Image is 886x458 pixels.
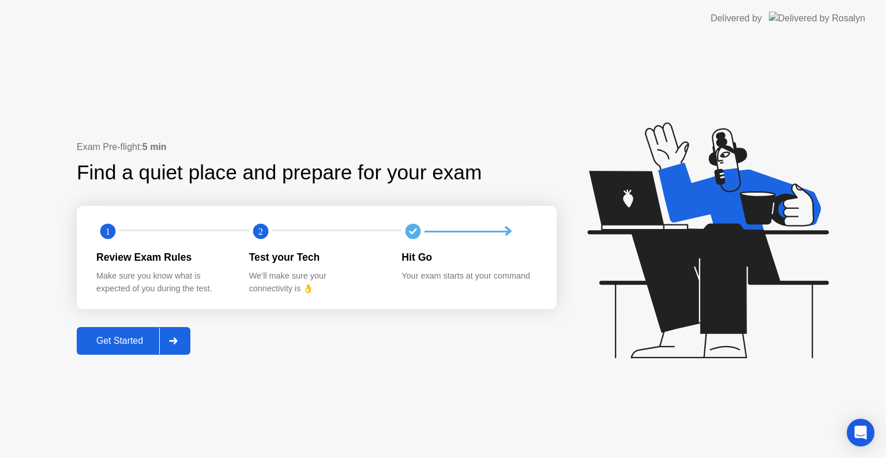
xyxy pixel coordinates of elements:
[249,270,384,295] div: We’ll make sure your connectivity is 👌
[401,270,536,283] div: Your exam starts at your command
[401,250,536,265] div: Hit Go
[847,419,874,446] div: Open Intercom Messenger
[77,140,557,154] div: Exam Pre-flight:
[769,12,865,25] img: Delivered by Rosalyn
[80,336,159,346] div: Get Started
[77,157,483,188] div: Find a quiet place and prepare for your exam
[249,250,384,265] div: Test your Tech
[142,142,167,152] b: 5 min
[96,250,231,265] div: Review Exam Rules
[96,270,231,295] div: Make sure you know what is expected of you during the test.
[77,327,190,355] button: Get Started
[258,226,263,237] text: 2
[711,12,762,25] div: Delivered by
[106,226,110,237] text: 1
